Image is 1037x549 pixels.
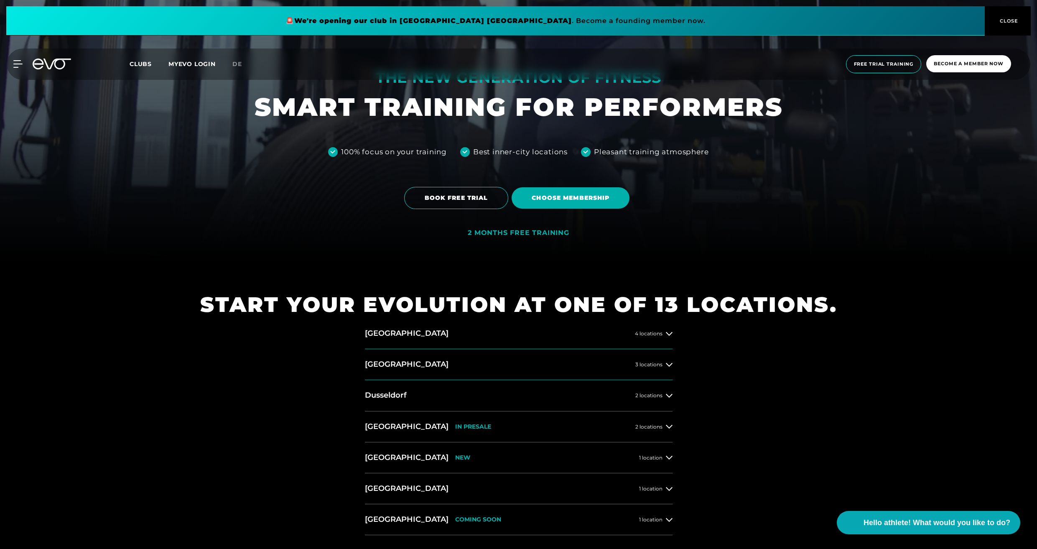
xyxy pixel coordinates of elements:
font: Dusseldorf [365,391,407,400]
font: [GEOGRAPHIC_DATA] [365,484,448,493]
font: [GEOGRAPHIC_DATA] [365,515,448,524]
font: SMART TRAINING FOR PERFORMERS [255,92,783,122]
button: Dusseldorf2 locations [365,380,673,411]
font: COMING SOON [455,516,501,523]
font: Best inner-city locations [473,148,568,156]
button: [GEOGRAPHIC_DATA]3 locations [365,349,673,380]
a: Choose membership [512,181,633,215]
font: Hello athlete! What would you like to do? [864,518,1010,527]
button: [GEOGRAPHIC_DATA]IN PRESALE2 locations [365,411,673,442]
font: Free trial training [854,61,914,67]
button: CLOSE [985,6,1031,36]
font: Choose membership [532,194,609,202]
button: [GEOGRAPHIC_DATA]1 location [365,473,673,504]
font: IN PRESALE [455,423,491,430]
font: location [642,455,662,461]
button: [GEOGRAPHIC_DATA]NEW1 location [365,442,673,473]
font: 2 [635,392,638,398]
font: locations [640,330,662,337]
a: Become a member now [924,55,1014,73]
font: START YOUR EVOLUTION AT ONE OF 13 LOCATIONS. [200,292,837,317]
font: Clubs [130,60,152,68]
button: [GEOGRAPHIC_DATA]COMING SOON1 location [365,504,673,535]
a: BOOK FREE TRIAL [404,181,512,215]
font: de [232,60,242,68]
a: Clubs [130,60,168,68]
font: 1 [639,455,641,461]
font: [GEOGRAPHIC_DATA] [365,453,448,462]
font: location [642,485,662,492]
font: location [642,516,662,523]
font: 1 [639,485,641,492]
a: Free trial training [843,55,924,73]
font: locations [640,392,662,398]
font: 2 MONTHS FREE TRAINING [468,229,569,237]
font: 2 [635,424,638,430]
font: [GEOGRAPHIC_DATA] [365,329,448,338]
font: [GEOGRAPHIC_DATA] [365,422,448,431]
font: Become a member now [934,61,1004,66]
a: MYEVO LOGIN [168,60,216,68]
font: [GEOGRAPHIC_DATA] [365,360,448,369]
font: NEW [455,454,470,461]
font: CLOSE [1000,18,1018,24]
font: locations [640,424,662,430]
font: locations [640,361,662,368]
font: 3 [635,361,638,368]
font: 4 [635,330,638,337]
button: Hello athlete! What would you like to do? [837,511,1020,534]
font: 1 [639,516,641,523]
font: Pleasant training atmosphere [594,148,708,156]
button: [GEOGRAPHIC_DATA]4 locations [365,318,673,349]
a: de [232,59,252,69]
font: BOOK FREE TRIAL [425,194,488,202]
font: 100% focus on your training [341,148,447,156]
